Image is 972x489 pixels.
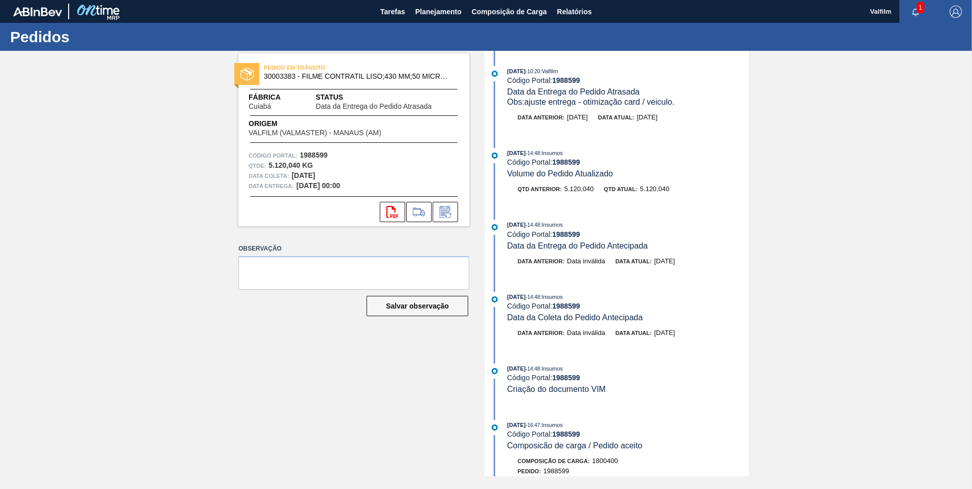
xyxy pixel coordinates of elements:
span: Data coleta: [249,171,289,181]
span: Origem [249,118,410,129]
span: Planejamento [415,6,462,18]
span: Cuiabá [249,103,271,110]
span: - 14:48 [526,366,540,372]
div: Abrir arquivo PDF [380,202,405,222]
div: Informar alteração no pedido [433,202,458,222]
span: Composição de Carga : [518,458,590,464]
span: : Insumos [540,422,563,428]
span: [DATE] [654,329,675,337]
span: Data entrega: [249,181,294,191]
span: Pedido : [518,468,541,474]
span: Obs: ajuste entrega - otimização card / veiculo. [507,98,675,106]
span: Data anterior: [518,258,564,264]
span: Data inválida [567,329,605,337]
strong: [DATE] 00:00 [296,181,340,190]
strong: 5.120,040 KG [268,161,313,169]
span: [DATE] [636,113,657,121]
span: [DATE] [507,365,526,372]
img: atual [492,368,498,374]
span: VALFILM (VALMASTER) - MANAUS (AM) [249,129,381,137]
div: Código Portal: [507,230,749,238]
span: [DATE] [654,257,675,265]
img: Logout [950,6,962,18]
span: Data da Entrega do Pedido Atrasada [316,103,432,110]
span: 1988599 [543,467,569,475]
span: : Insumos [540,222,563,228]
span: Data da Coleta do Pedido Antecipada [507,313,643,322]
span: - 10:20 [526,69,540,74]
span: Data da Entrega do Pedido Antecipada [507,241,648,250]
span: Data atual: [615,330,651,336]
div: Código Portal: [507,158,749,166]
strong: 1988599 [552,158,580,166]
div: Código Portal: [507,374,749,382]
img: atual [492,296,498,302]
span: Data atual: [598,114,634,120]
img: atual [492,71,498,77]
span: - 14:48 [526,294,540,300]
strong: 1988599 [552,230,580,238]
span: Qtd anterior: [518,186,562,192]
strong: 1988599 [552,76,580,84]
img: atual [492,224,498,230]
span: 5.120,040 [564,185,594,193]
strong: 1988599 [552,374,580,382]
span: Data da Entrega do Pedido Atrasada [507,87,640,96]
span: - 14:48 [526,222,540,228]
strong: 1988599 [552,302,580,310]
span: Código Portal: [249,150,297,161]
span: Relatórios [557,6,592,18]
span: : Insumos [540,365,563,372]
img: atual [492,424,498,431]
div: Código Portal: [507,76,749,84]
div: Código Portal: [507,302,749,310]
span: [DATE] [507,422,526,428]
span: 5.120,040 [640,185,670,193]
span: [DATE] [507,222,526,228]
div: Ir para Composição de Carga [406,202,432,222]
span: [DATE] [507,150,526,156]
h1: Pedidos [10,31,191,43]
span: : Insumos [540,150,563,156]
span: [DATE] [507,294,526,300]
span: Composição de Carga [472,6,547,18]
span: Volume do Pedido Atualizado [507,169,613,178]
span: - 14:48 [526,150,540,156]
span: Composicão de carga / Pedido aceito [507,441,643,450]
span: : Insumos [540,294,563,300]
strong: [DATE] [292,171,315,179]
span: Criação do documento VIM [507,385,606,393]
span: Tarefas [380,6,405,18]
span: - 16:47 [526,422,540,428]
img: TNhmsLtSVTkK8tSr43FrP2fwEKptu5GPRR3wAAAABJRU5ErkJggg== [13,7,62,16]
div: Código Portal: [507,430,749,438]
span: : Valfilm [540,68,558,74]
span: PEDIDO EM TRÂNSITO [264,63,406,73]
strong: 1988599 [552,430,580,438]
span: Status [316,92,459,103]
img: atual [492,152,498,159]
span: [DATE] [507,68,526,74]
span: Qtde : [249,161,266,171]
button: Notificações [899,5,932,19]
span: Data inválida [567,257,605,265]
label: Observação [238,241,469,256]
span: 1800400 [592,457,618,465]
span: 30003383 - FILME CONTRATIL LISO;430 MM;50 MICRA;;; [264,73,448,80]
img: status [240,68,254,81]
span: [DATE] [567,113,588,121]
button: Salvar observação [367,296,468,316]
span: Qtd atual: [604,186,637,192]
span: 1 [917,2,924,13]
span: Data atual: [615,258,651,264]
strong: 1988599 [300,151,328,159]
span: Data anterior: [518,330,564,336]
span: Fábrica [249,92,303,103]
span: Data anterior: [518,114,564,120]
